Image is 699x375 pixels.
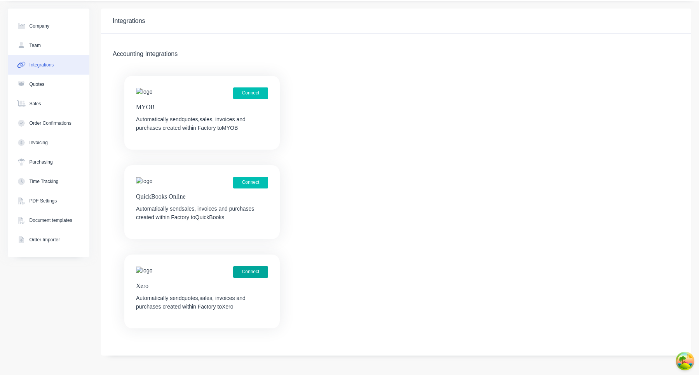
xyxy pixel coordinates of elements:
[30,197,57,204] div: PDF Settings
[8,75,89,94] button: Quotes
[30,81,45,88] div: Quotes
[136,177,152,185] img: logo
[101,49,188,60] div: Accounting Integrations
[233,177,268,188] button: Connect
[136,192,268,201] div: QuickBooks Online
[136,282,268,290] div: Xero
[136,88,152,96] img: logo
[8,94,89,113] button: Sales
[30,217,72,224] div: Document templates
[8,211,89,230] button: Document templates
[136,103,268,112] div: MYOB
[8,230,89,249] button: Order Importer
[8,113,89,133] button: Order Confirmations
[233,87,268,99] button: Connect
[233,266,268,278] button: Connect
[136,205,268,222] div: Automatically send sales, invoices and purchases created within Factory to QuickBooks
[8,16,89,36] button: Company
[30,61,54,68] div: Integrations
[8,191,89,211] button: PDF Settings
[30,120,71,127] div: Order Confirmations
[136,267,152,275] img: logo
[136,294,268,311] div: Automatically send quotes, sales, invoices and purchases created within Factory to Xero
[113,16,145,26] div: Integrations
[8,133,89,152] button: Invoicing
[8,152,89,172] button: Purchasing
[677,353,693,369] button: Open Tanstack query devtools
[136,115,268,133] div: Automatically send quotes, sales, invoices and purchases created within Factory to MYOB
[30,139,48,146] div: Invoicing
[8,172,89,191] button: Time Tracking
[30,100,41,107] div: Sales
[30,42,41,49] div: Team
[30,159,53,166] div: Purchasing
[30,236,60,243] div: Order Importer
[30,178,59,185] div: Time Tracking
[30,23,49,30] div: Company
[8,55,89,75] button: Integrations
[8,36,89,55] button: Team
